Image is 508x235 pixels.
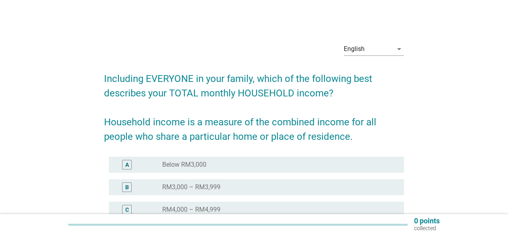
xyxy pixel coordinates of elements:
div: B [125,183,129,192]
div: C [125,206,129,214]
label: Below RM3,000 [162,161,206,169]
p: collected [414,225,440,232]
h2: Including EVERYONE in your family, which of the following best describes your TOTAL monthly HOUSE... [104,63,404,144]
label: RM3,000 – RM3,999 [162,183,220,191]
div: A [125,161,129,169]
div: English [344,45,365,53]
label: RM4,000 – RM4,999 [162,206,220,214]
p: 0 points [414,217,440,225]
i: arrow_drop_down [394,44,404,54]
